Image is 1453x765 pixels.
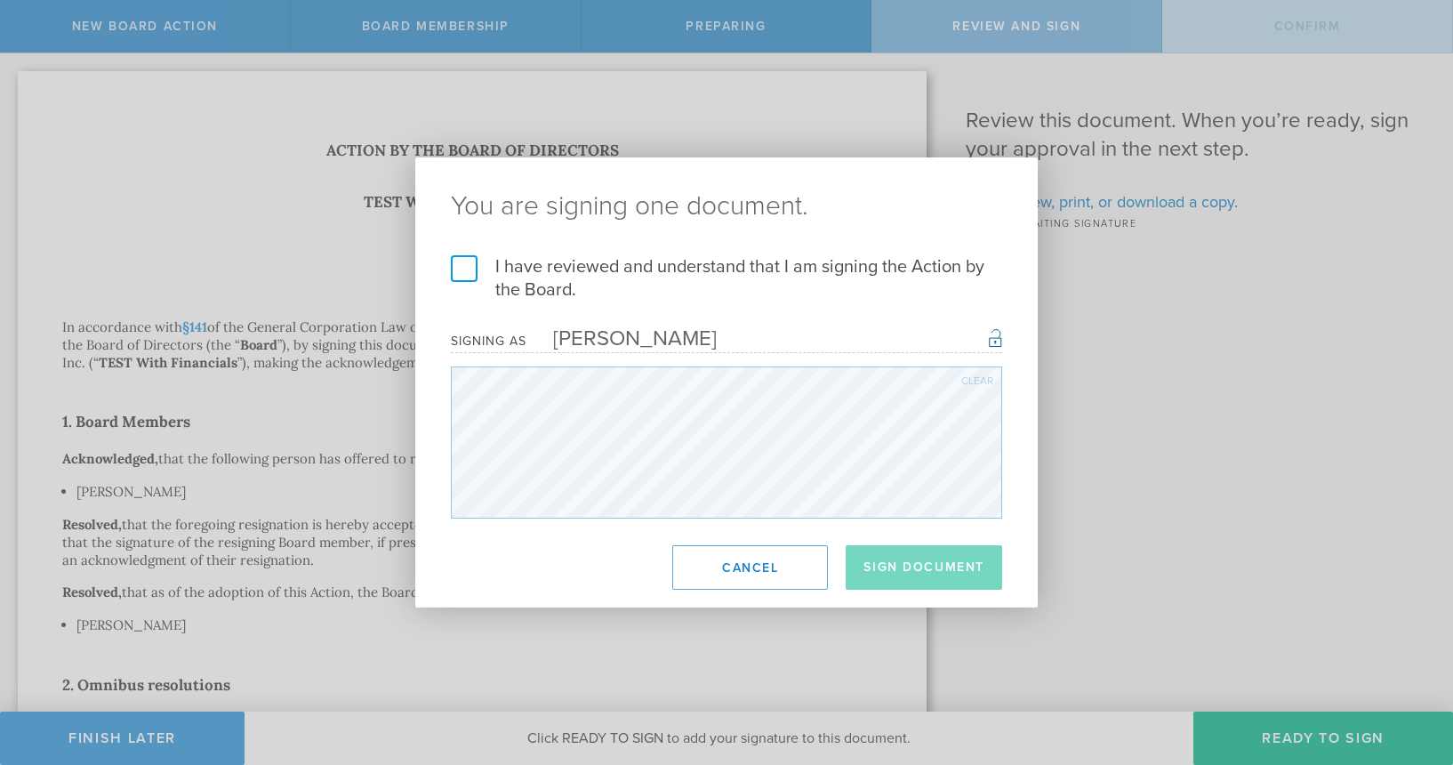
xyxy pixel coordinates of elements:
div: Signing as [451,334,526,349]
button: Sign Document [846,545,1002,590]
label: I have reviewed and understand that I am signing the Action by the Board. [451,255,1002,302]
div: [PERSON_NAME] [526,326,717,351]
button: Cancel [672,545,828,590]
iframe: Chat Widget [1364,626,1453,712]
ng-pluralize: You are signing one document. [451,193,1002,220]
